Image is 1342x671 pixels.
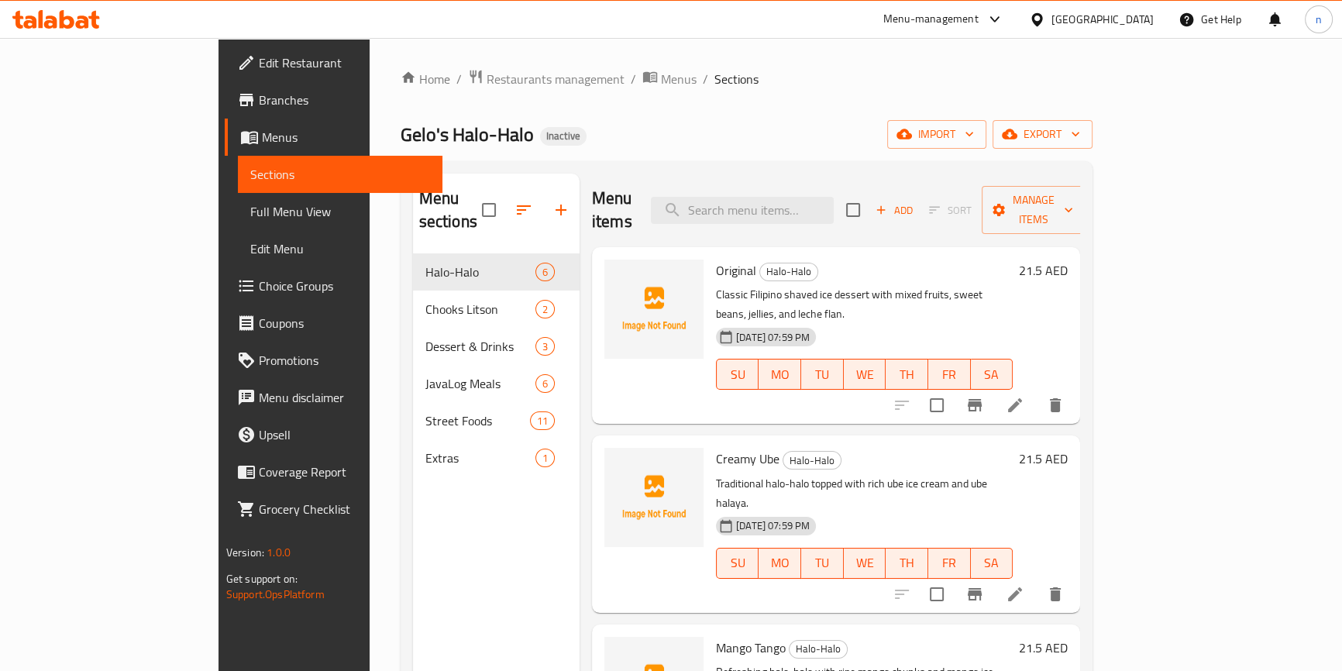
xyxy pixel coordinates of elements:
h6: 21.5 AED [1019,260,1068,281]
div: Halo-Halo [783,451,841,470]
a: Upsell [225,416,442,453]
span: SU [723,552,753,574]
span: TH [892,363,922,386]
span: Grocery Checklist [259,500,430,518]
span: Street Foods [425,411,530,430]
a: Menu disclaimer [225,379,442,416]
span: Upsell [259,425,430,444]
span: Original [716,259,756,282]
div: Chooks Litson2 [413,291,580,328]
span: Edit Restaurant [259,53,430,72]
span: n [1316,11,1322,28]
nav: Menu sections [413,247,580,483]
div: items [530,411,555,430]
span: 6 [536,265,554,280]
span: Version: [226,542,264,563]
input: search [651,197,834,224]
div: items [535,449,555,467]
span: Add [873,201,915,219]
span: Promotions [259,351,430,370]
button: import [887,120,986,149]
a: Menus [225,119,442,156]
span: Chooks Litson [425,300,535,318]
span: Branches [259,91,430,109]
span: Gelo's Halo-Halo [401,117,534,152]
a: Edit menu item [1006,585,1024,604]
span: Choice Groups [259,277,430,295]
span: Inactive [540,129,587,143]
span: Halo-Halo [790,640,847,658]
p: Traditional halo-halo topped with rich ube ice cream and ube halaya. [716,474,1013,513]
a: Coverage Report [225,453,442,490]
button: TH [886,548,928,579]
span: TH [892,552,922,574]
span: SA [977,552,1007,574]
button: SA [971,548,1013,579]
span: Menus [262,128,430,146]
span: Menu disclaimer [259,388,430,407]
a: Restaurants management [468,69,625,89]
button: delete [1037,387,1074,424]
button: Branch-specific-item [956,387,993,424]
span: FR [934,552,965,574]
div: items [535,374,555,393]
span: Coupons [259,314,430,332]
span: import [900,125,974,144]
p: Classic Filipino shaved ice dessert with mixed fruits, sweet beans, jellies, and leche flan. [716,285,1013,324]
h2: Menu items [592,187,632,233]
button: Manage items [982,186,1086,234]
span: Select section [837,194,869,226]
li: / [456,70,462,88]
a: Promotions [225,342,442,379]
span: SU [723,363,753,386]
button: SU [716,548,759,579]
span: Select to update [920,578,953,611]
a: Choice Groups [225,267,442,305]
span: 3 [536,339,554,354]
button: SA [971,359,1013,390]
button: TU [801,548,844,579]
span: Sections [714,70,759,88]
span: MO [765,552,795,574]
h6: 21.5 AED [1019,637,1068,659]
button: TU [801,359,844,390]
div: [GEOGRAPHIC_DATA] [1051,11,1154,28]
button: Add [869,198,919,222]
a: Sections [238,156,442,193]
span: 11 [531,414,554,428]
img: Creamy Ube [604,448,704,547]
div: Street Foods11 [413,402,580,439]
div: JavaLog Meals6 [413,365,580,402]
button: delete [1037,576,1074,613]
button: MO [759,359,801,390]
button: SU [716,359,759,390]
span: 1.0.0 [267,542,291,563]
a: Grocery Checklist [225,490,442,528]
div: Dessert & Drinks3 [413,328,580,365]
span: Select section first [919,198,982,222]
span: Full Menu View [250,202,430,221]
span: MO [765,363,795,386]
span: FR [934,363,965,386]
a: Branches [225,81,442,119]
div: Inactive [540,127,587,146]
li: / [703,70,708,88]
span: export [1005,125,1080,144]
div: Halo-Halo [789,640,848,659]
span: JavaLog Meals [425,374,535,393]
a: Edit Restaurant [225,44,442,81]
span: Menus [661,70,697,88]
span: [DATE] 07:59 PM [730,330,816,345]
button: export [993,120,1093,149]
li: / [631,70,636,88]
a: Coupons [225,305,442,342]
span: 2 [536,302,554,317]
button: TH [886,359,928,390]
span: SA [977,363,1007,386]
nav: breadcrumb [401,69,1093,89]
span: Manage items [994,191,1073,229]
button: Branch-specific-item [956,576,993,613]
div: Halo-Halo6 [413,253,580,291]
img: Original [604,260,704,359]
